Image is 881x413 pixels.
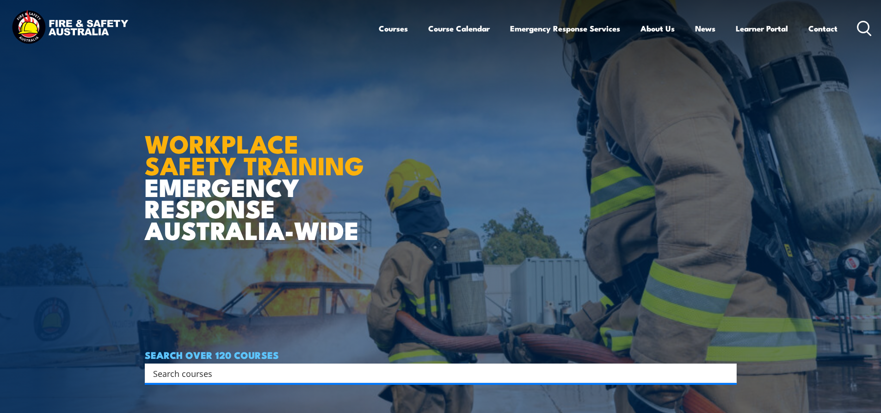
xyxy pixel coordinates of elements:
[153,366,716,380] input: Search input
[721,367,733,380] button: Search magnifier button
[641,16,675,41] a: About Us
[510,16,620,41] a: Emergency Response Services
[145,109,371,240] h1: EMERGENCY RESPONSE AUSTRALIA-WIDE
[145,123,364,184] strong: WORKPLACE SAFETY TRAINING
[736,16,788,41] a: Learner Portal
[379,16,408,41] a: Courses
[695,16,715,41] a: News
[428,16,490,41] a: Course Calendar
[808,16,838,41] a: Contact
[145,350,737,360] h4: SEARCH OVER 120 COURSES
[155,367,718,380] form: Search form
